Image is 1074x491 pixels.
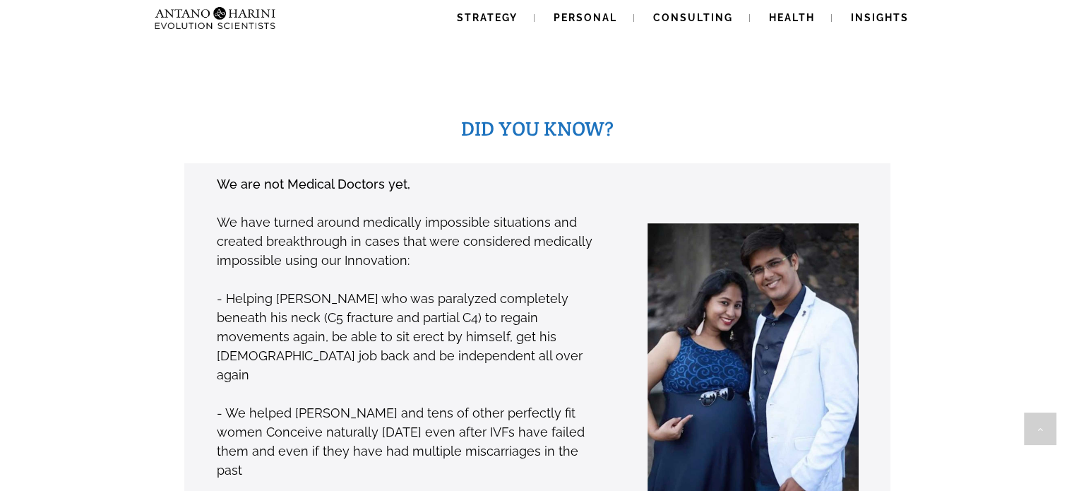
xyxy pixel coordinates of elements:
[217,403,603,480] p: - We helped [PERSON_NAME] and tens of other perfectly fit women Conceive naturally [DATE] even af...
[457,12,518,23] span: Strategy
[769,12,815,23] span: Health
[217,213,603,270] p: We have turned around medically impossible situations and created breakthrough in cases that were...
[653,12,733,23] span: Consulting
[851,12,909,23] span: Insights
[217,289,603,384] p: - Helping [PERSON_NAME] who was paralyzed completely beneath his neck (C5 fracture and partial C4...
[554,12,617,23] span: Personal
[217,177,410,191] strong: We are not Medical Doctors yet,
[461,116,614,141] span: DID YOU KNOW?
